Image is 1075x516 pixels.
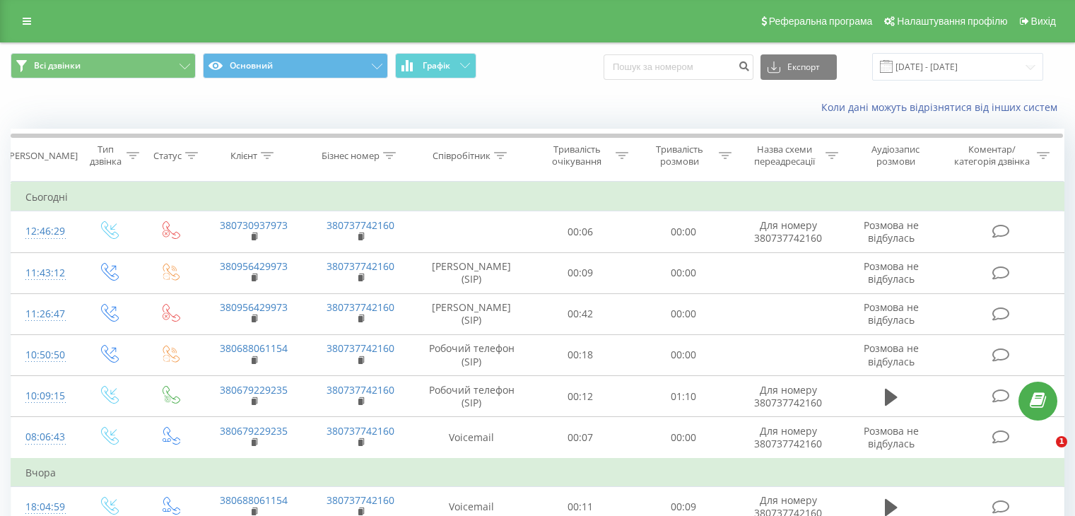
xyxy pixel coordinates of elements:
a: 380956429973 [220,259,288,273]
a: 380956429973 [220,300,288,314]
div: Тривалість розмови [645,143,715,168]
td: 00:18 [529,334,632,375]
div: Коментар/категорія дзвінка [951,143,1033,168]
td: 00:09 [529,252,632,293]
a: 380737742160 [327,259,394,273]
span: 1 [1056,436,1067,447]
span: Вихід [1031,16,1056,27]
span: Розмова не відбулась [864,259,919,286]
span: Розмова не відбулась [864,424,919,450]
a: 380737742160 [327,300,394,314]
td: 00:07 [529,417,632,459]
td: 00:00 [632,211,734,252]
td: [PERSON_NAME] (SIP) [414,293,529,334]
a: 380679229235 [220,424,288,438]
div: 11:26:47 [25,300,63,328]
div: Тип дзвінка [89,143,122,168]
div: Статус [153,150,182,162]
td: Сьогодні [11,183,1064,211]
div: Назва схеми переадресації [748,143,822,168]
span: Налаштування профілю [897,16,1007,27]
td: Вчора [11,459,1064,487]
div: 12:46:29 [25,218,63,245]
span: Розмова не відбулась [864,300,919,327]
div: Аудіозапис розмови [854,143,937,168]
span: Графік [423,61,450,71]
button: Графік [395,53,476,78]
button: Всі дзвінки [11,53,196,78]
td: 01:10 [632,376,734,417]
td: 00:00 [632,252,734,293]
div: 10:09:15 [25,382,63,410]
td: 00:00 [632,417,734,459]
a: 380737742160 [327,493,394,507]
button: Експорт [760,54,837,80]
iframe: Intercom live chat [1027,436,1061,470]
td: [PERSON_NAME] (SIP) [414,252,529,293]
span: Реферальна програма [769,16,873,27]
td: Для номеру 380737742160 [734,376,841,417]
div: [PERSON_NAME] [6,150,78,162]
td: 00:42 [529,293,632,334]
input: Пошук за номером [604,54,753,80]
a: 380688061154 [220,493,288,507]
div: Співробітник [433,150,490,162]
span: Розмова не відбулась [864,341,919,368]
div: 10:50:50 [25,341,63,369]
td: Voicemail [414,417,529,459]
div: 08:06:43 [25,423,63,451]
td: Робочий телефон (SIP) [414,376,529,417]
span: Розмова не відбулась [864,218,919,245]
span: Всі дзвінки [34,60,81,71]
a: 380679229235 [220,383,288,397]
td: 00:00 [632,293,734,334]
div: Клієнт [230,150,257,162]
td: Для номеру 380737742160 [734,417,841,459]
div: Бізнес номер [322,150,380,162]
td: 00:00 [632,334,734,375]
td: 00:12 [529,376,632,417]
td: Для номеру 380737742160 [734,211,841,252]
td: Робочий телефон (SIP) [414,334,529,375]
a: 380737742160 [327,383,394,397]
div: 11:43:12 [25,259,63,287]
td: 00:06 [529,211,632,252]
a: 380688061154 [220,341,288,355]
a: 380737742160 [327,218,394,232]
a: 380737742160 [327,341,394,355]
a: 380730937973 [220,218,288,232]
div: Тривалість очікування [542,143,613,168]
button: Основний [203,53,388,78]
a: 380737742160 [327,424,394,438]
a: Коли дані можуть відрізнятися вiд інших систем [821,100,1064,114]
